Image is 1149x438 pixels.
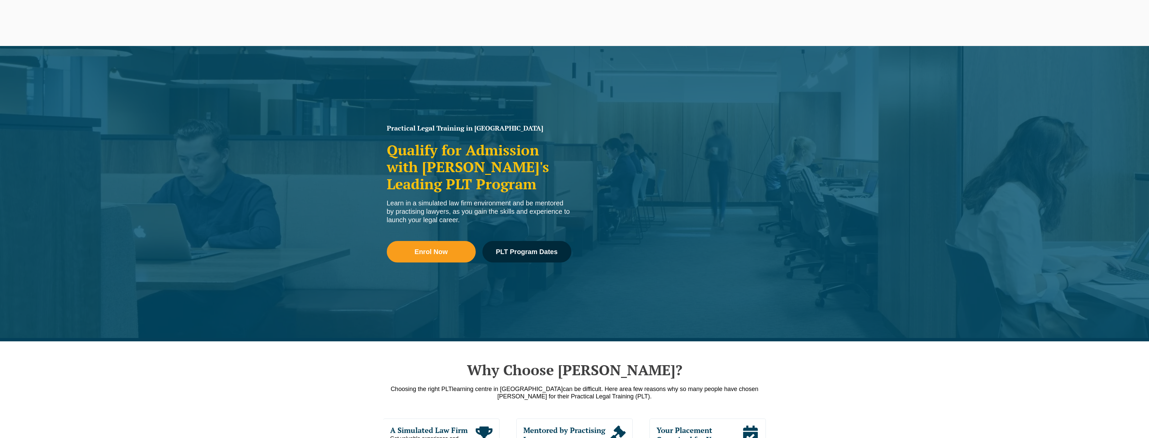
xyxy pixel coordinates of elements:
span: A Simulated Law Firm [390,426,476,435]
div: Learn in a simulated law firm environment and be mentored by practising lawyers, as you gain the ... [387,199,571,224]
h1: Practical Legal Training in [GEOGRAPHIC_DATA] [387,125,571,132]
span: learning centre in [GEOGRAPHIC_DATA] [452,386,563,392]
p: a few reasons why so many people have chosen [PERSON_NAME] for their Practical Legal Training (PLT). [383,385,766,400]
h2: Qualify for Admission with [PERSON_NAME]'s Leading PLT Program [387,142,571,192]
span: PLT Program Dates [496,248,558,255]
a: Enrol Now [387,241,476,262]
span: Enrol Now [415,248,448,255]
a: PLT Program Dates [482,241,571,262]
h2: Why Choose [PERSON_NAME]? [383,361,766,378]
span: can be difficult. Here are [563,386,628,392]
span: Choosing the right PLT [390,386,452,392]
